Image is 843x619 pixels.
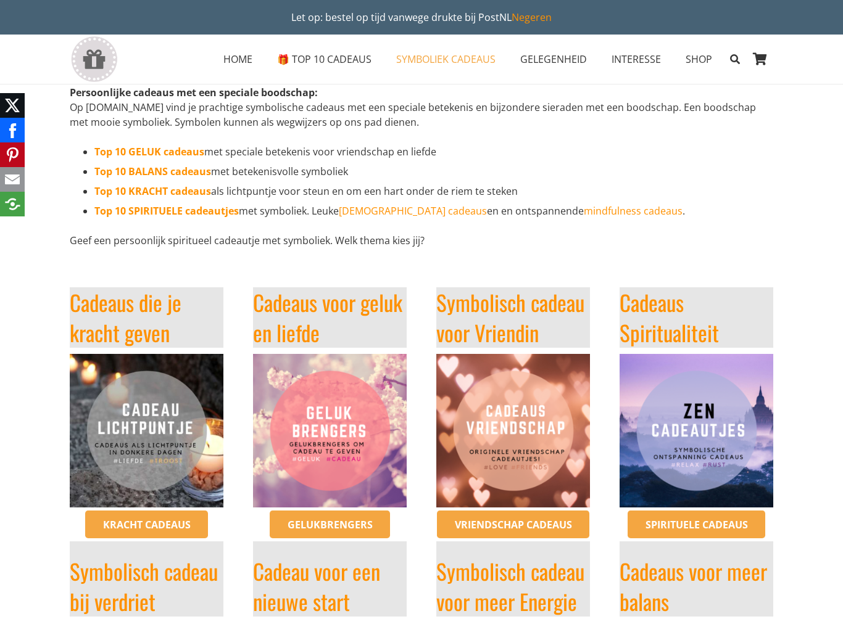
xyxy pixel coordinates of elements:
a: Symbolisch cadeau bij verdriet [70,555,218,617]
a: Cadeaus die je kracht geven [70,286,181,348]
a: Ontspanning cadeaus relax cadeautjes Zen inspirerendwinkelen [620,354,773,507]
a: Top 10 BALANS cadeaus [94,165,211,178]
span: Kracht cadeaus [103,518,191,531]
a: Symbolisch cadeau voor meer Energie [436,555,584,617]
a: HOMEHOME Menu [211,44,265,75]
li: met betekenisvolle symboliek [94,164,773,179]
a: mindfulness cadeaus [584,204,683,218]
img: Geef een geluksbrenger cadeau! Leuk voor een goede vriendin, collega of voor een verjaardag ed [253,354,407,507]
a: Top 10 GELUK cadeaus [94,145,204,158]
a: Cadeaus voor geluk en liefde [253,286,402,348]
a: Cadeaus voor meer balans [620,555,767,617]
p: Op [DOMAIN_NAME] vind je prachtige symbolische cadeaus met een speciale betekenis en bijzondere s... [70,85,773,129]
span: Gelukbrengers [288,518,373,531]
a: Kracht cadeaus [85,510,209,539]
a: cadeaus vriendschap symbolisch vriending cadeau origineel inspirerendwinkelen [436,354,590,507]
img: Troost cadeau herinnering moeilijke tijden ketting kracht kerstmis [70,354,223,507]
a: Cadeaus Spiritualiteit [620,286,719,348]
a: Gelukbrengers om cadeau te geven ketting met symboliek vriendschap verjaardag [253,354,407,507]
a: Top 10 SPIRITUELE cadeautjes [94,204,239,218]
li: als lichtpuntje voor steun en om een hart onder de riem te steken [94,184,773,199]
img: Relax en anti-stress cadeaus voor meer Zen [620,354,773,507]
li: met symboliek. Leuke en en ontspannende . [94,203,773,218]
a: [DEMOGRAPHIC_DATA] cadeaus [339,204,487,218]
a: SHOPSHOP Menu [673,44,725,75]
a: GELEGENHEIDGELEGENHEID Menu [508,44,599,75]
a: Spirituele cadeaus [628,510,766,539]
span: HOME [223,52,252,66]
a: 🎁 TOP 10 CADEAUS🎁 TOP 10 CADEAUS Menu [265,44,384,75]
a: troost-cadeau-sterkte-ketting-symboliek-overlijden-moeilijke-tijden-cadeaus-inspirerendwinkelen [70,354,223,507]
p: Geef een persoonlijk spiritueel cadeautje met symboliek. Welk thema kies jij? [70,233,773,248]
span: Vriendschap cadeaus [455,518,572,531]
a: Vriendschap cadeaus [437,510,590,539]
span: INTERESSE [612,52,661,66]
a: Gelukbrengers [270,510,391,539]
a: Negeren [512,10,552,24]
span: SHOP [686,52,712,66]
strong: Persoonlijke cadeaus met een speciale boodschap: [70,86,318,99]
li: met speciale betekenis voor vriendschap en liefde [94,144,773,159]
a: gift-box-icon-grey-inspirerendwinkelen [70,36,118,83]
a: SYMBOLIEK CADEAUSSYMBOLIEK CADEAUS Menu [384,44,508,75]
span: SYMBOLIEK CADEAUS [396,52,496,66]
span: Spirituele cadeaus [646,518,748,531]
img: origineel vriendschap cadeau met speciale betekenis en symboliek - bestel een vriendinnen cadeau ... [436,354,590,507]
a: INTERESSEINTERESSE Menu [599,44,673,75]
a: Cadeau voor een nieuwe start [253,555,380,617]
span: GELEGENHEID [520,52,587,66]
span: 🎁 TOP 10 CADEAUS [277,52,372,66]
a: Winkelwagen [746,35,773,84]
a: Top 10 KRACHT cadeaus [94,184,211,198]
a: Symbolisch cadeau voor Vriendin [436,286,584,348]
a: Zoeken [725,44,746,75]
